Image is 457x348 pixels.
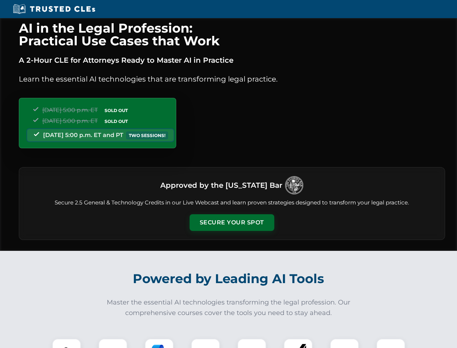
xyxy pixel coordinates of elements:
p: Learn the essential AI technologies that are transforming legal practice. [19,73,445,85]
span: [DATE] 5:00 p.m. ET [42,107,98,113]
h1: AI in the Legal Profession: Practical Use Cases that Work [19,22,445,47]
h2: Powered by Leading AI Tools [28,266,429,291]
img: Trusted CLEs [11,4,97,14]
span: [DATE] 5:00 p.m. ET [42,117,98,124]
h3: Approved by the [US_STATE] Bar [160,179,282,192]
img: Logo [285,176,303,194]
p: Secure 2.5 General & Technology Credits in our Live Webcast and learn proven strategies designed ... [28,199,436,207]
button: Secure Your Spot [190,214,274,231]
span: SOLD OUT [102,107,130,114]
p: Master the essential AI technologies transforming the legal profession. Our comprehensive courses... [102,297,355,318]
p: A 2-Hour CLE for Attorneys Ready to Master AI in Practice [19,54,445,66]
span: SOLD OUT [102,117,130,125]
